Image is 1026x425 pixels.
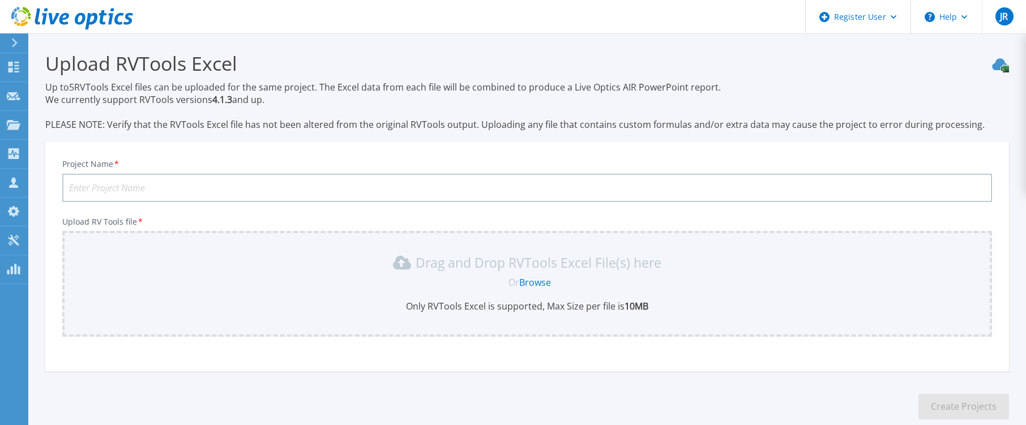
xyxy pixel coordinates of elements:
span: JR [1000,12,1008,21]
h3: Upload RVTools Excel [45,50,1009,76]
strong: 4.1.3 [212,93,232,106]
button: Create Projects [918,394,1009,419]
p: Upload RV Tools file [62,217,992,226]
span: Or [508,276,519,289]
p: Up to 5 RVTools Excel files can be uploaded for the same project. The Excel data from each file w... [45,81,1009,131]
p: Drag and Drop RVTools Excel File(s) here [416,257,661,268]
a: Browse [519,276,551,289]
div: Drag and Drop RVTools Excel File(s) here OrBrowseOnly RVTools Excel is supported, Max Size per fi... [69,254,985,312]
b: 10MB [625,300,648,312]
p: Only RVTools Excel is supported, Max Size per file is [69,300,985,312]
input: Enter Project Name [62,174,992,202]
label: Project Name [62,160,120,168]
